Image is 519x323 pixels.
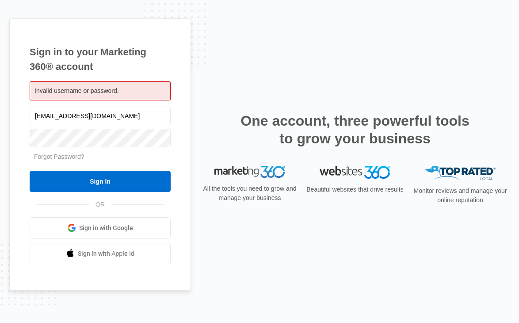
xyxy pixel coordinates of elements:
img: Top Rated Local [425,166,496,181]
img: Websites 360 [320,166,390,179]
h1: Sign in to your Marketing 360® account [30,45,171,74]
a: Sign in with Apple Id [30,243,171,264]
input: Sign In [30,171,171,192]
span: Invalid username or password. [34,87,119,94]
input: Email [30,107,171,125]
h2: One account, three powerful tools to grow your business [238,112,472,147]
img: Marketing 360 [214,166,285,178]
p: Beautiful websites that drive results [305,185,405,194]
span: Sign in with Apple Id [78,249,134,258]
a: Forgot Password? [34,153,84,160]
span: OR [89,200,111,209]
span: Sign in with Google [79,223,133,233]
p: All the tools you need to grow and manage your business [200,184,299,203]
p: Monitor reviews and manage your online reputation [411,186,510,205]
a: Sign in with Google [30,217,171,238]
